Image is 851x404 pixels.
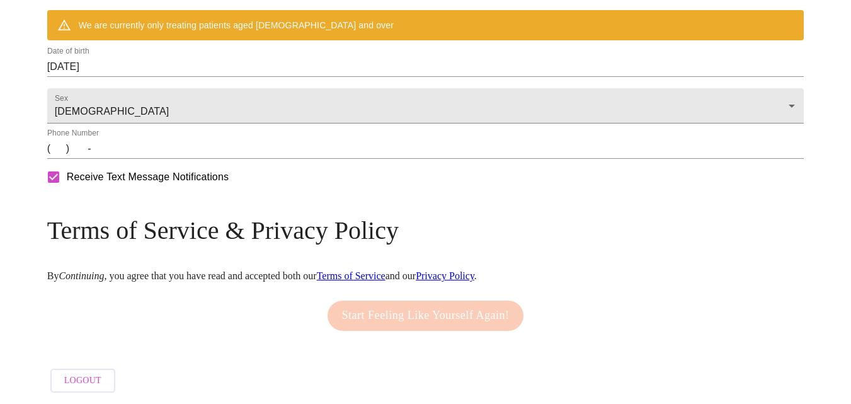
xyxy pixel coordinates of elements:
[79,14,394,37] div: We are currently only treating patients aged [DEMOGRAPHIC_DATA] and over
[47,48,89,55] label: Date of birth
[47,130,99,137] label: Phone Number
[50,369,115,393] button: Logout
[416,270,474,281] a: Privacy Policy
[47,88,804,124] div: [DEMOGRAPHIC_DATA]
[47,270,804,282] p: By , you agree that you have read and accepted both our and our .
[47,216,804,245] h3: Terms of Service & Privacy Policy
[59,270,104,281] em: Continuing
[67,170,229,185] span: Receive Text Message Notifications
[317,270,386,281] a: Terms of Service
[64,373,101,389] span: Logout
